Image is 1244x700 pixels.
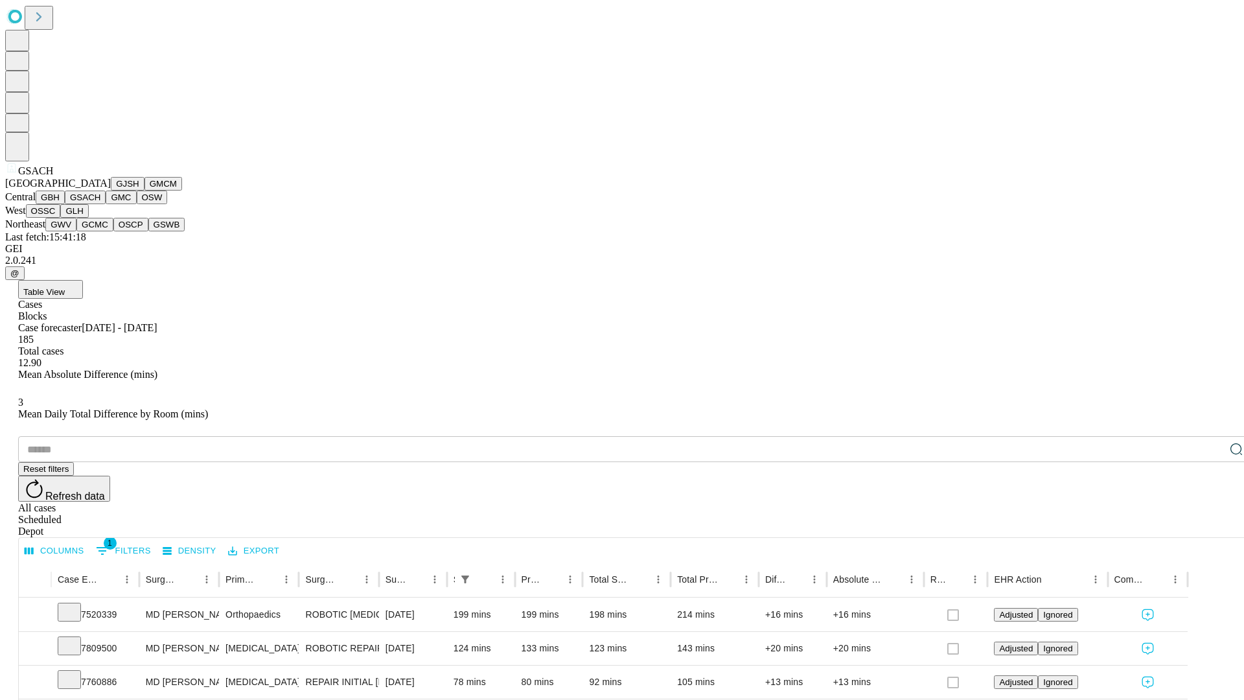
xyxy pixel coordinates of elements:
[5,243,1239,255] div: GEI
[18,408,208,419] span: Mean Daily Total Difference by Room (mins)
[23,287,65,297] span: Table View
[305,574,338,585] div: Surgery Name
[225,574,258,585] div: Primary Service
[522,574,542,585] div: Predicted In Room Duration
[93,541,154,561] button: Show filters
[146,632,213,665] div: MD [PERSON_NAME]
[1043,570,1061,589] button: Sort
[589,632,664,665] div: 123 mins
[148,218,185,231] button: GSWB
[999,610,1033,620] span: Adjusted
[305,598,372,631] div: ROBOTIC [MEDICAL_DATA] TOTAL HIP
[340,570,358,589] button: Sort
[994,608,1038,622] button: Adjusted
[225,666,292,699] div: [MEDICAL_DATA]
[277,570,295,589] button: Menu
[225,598,292,631] div: Orthopaedics
[58,598,133,631] div: 7520339
[18,476,110,502] button: Refresh data
[999,644,1033,653] span: Adjusted
[18,369,157,380] span: Mean Absolute Difference (mins)
[21,541,87,561] button: Select columns
[146,598,213,631] div: MD [PERSON_NAME]
[113,218,148,231] button: OSCP
[631,570,649,589] button: Sort
[561,570,579,589] button: Menu
[1043,677,1072,687] span: Ignored
[999,677,1033,687] span: Adjusted
[111,177,144,191] button: GJSH
[305,666,372,699] div: REPAIR INITIAL [MEDICAL_DATA] REDUCIBLE AGE [DEMOGRAPHIC_DATA] OR MORE
[18,280,83,299] button: Table View
[5,255,1239,266] div: 2.0.241
[5,191,36,202] span: Central
[589,666,664,699] div: 92 mins
[305,632,372,665] div: ROBOTIC REPAIR INITIAL [MEDICAL_DATA] REDUCIBLE AGE [DEMOGRAPHIC_DATA] OR MORE
[18,397,23,408] span: 3
[18,334,34,345] span: 185
[118,570,136,589] button: Menu
[25,671,45,694] button: Expand
[948,570,966,589] button: Sort
[833,598,917,631] div: +16 mins
[903,570,921,589] button: Menu
[522,666,577,699] div: 80 mins
[25,638,45,660] button: Expand
[1087,570,1105,589] button: Menu
[456,570,474,589] div: 1 active filter
[1038,608,1077,622] button: Ignored
[677,574,718,585] div: Total Predicted Duration
[522,632,577,665] div: 133 mins
[454,574,455,585] div: Scheduled In Room Duration
[58,666,133,699] div: 7760886
[18,322,82,333] span: Case forecaster
[358,570,376,589] button: Menu
[1043,610,1072,620] span: Ignored
[456,570,474,589] button: Show filters
[146,666,213,699] div: MD [PERSON_NAME]
[454,632,509,665] div: 124 mins
[805,570,824,589] button: Menu
[787,570,805,589] button: Sort
[765,598,820,631] div: +16 mins
[144,177,182,191] button: GMCM
[386,666,441,699] div: [DATE]
[765,632,820,665] div: +20 mins
[386,574,406,585] div: Surgery Date
[23,464,69,474] span: Reset filters
[1043,644,1072,653] span: Ignored
[494,570,512,589] button: Menu
[426,570,444,589] button: Menu
[225,632,292,665] div: [MEDICAL_DATA]
[677,666,752,699] div: 105 mins
[104,537,117,550] span: 1
[65,191,106,204] button: GSACH
[1166,570,1184,589] button: Menu
[146,574,178,585] div: Surgeon Name
[159,541,220,561] button: Density
[45,491,105,502] span: Refresh data
[737,570,755,589] button: Menu
[18,165,53,176] span: GSACH
[966,570,984,589] button: Menu
[76,218,113,231] button: GCMC
[833,666,917,699] div: +13 mins
[1038,675,1077,689] button: Ignored
[26,204,61,218] button: OSSC
[10,268,19,278] span: @
[45,218,76,231] button: GWV
[649,570,667,589] button: Menu
[522,598,577,631] div: 199 mins
[454,598,509,631] div: 199 mins
[884,570,903,589] button: Sort
[408,570,426,589] button: Sort
[225,541,282,561] button: Export
[25,604,45,627] button: Expand
[589,574,630,585] div: Total Scheduled Duration
[386,632,441,665] div: [DATE]
[100,570,118,589] button: Sort
[259,570,277,589] button: Sort
[5,218,45,229] span: Northeast
[5,231,86,242] span: Last fetch: 15:41:18
[18,462,74,476] button: Reset filters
